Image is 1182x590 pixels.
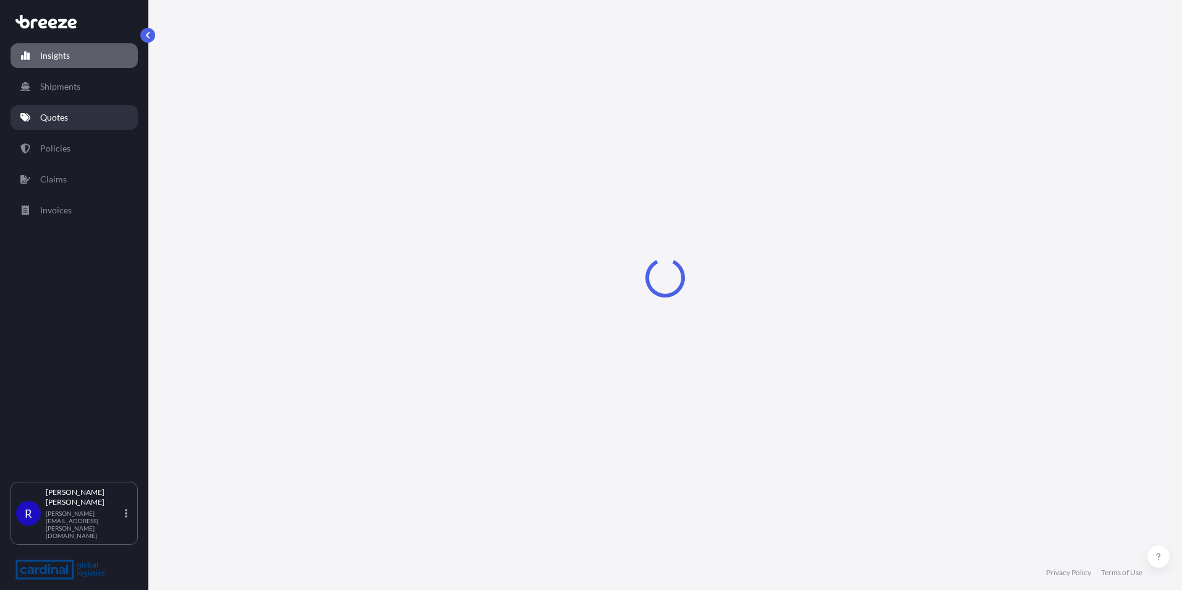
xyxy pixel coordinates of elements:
a: Quotes [11,105,138,130]
p: Shipments [40,80,80,93]
span: R [25,507,32,519]
p: Insights [40,49,70,62]
a: Shipments [11,74,138,99]
a: Invoices [11,198,138,223]
a: Claims [11,167,138,192]
a: Privacy Policy [1046,568,1091,578]
a: Terms of Use [1101,568,1142,578]
a: Insights [11,43,138,68]
p: Claims [40,173,67,186]
p: [PERSON_NAME][EMAIL_ADDRESS][PERSON_NAME][DOMAIN_NAME] [46,510,122,539]
p: Policies [40,142,70,155]
p: Invoices [40,204,72,216]
img: organization-logo [15,560,105,579]
p: [PERSON_NAME] [PERSON_NAME] [46,487,122,507]
p: Quotes [40,111,68,124]
a: Policies [11,136,138,161]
